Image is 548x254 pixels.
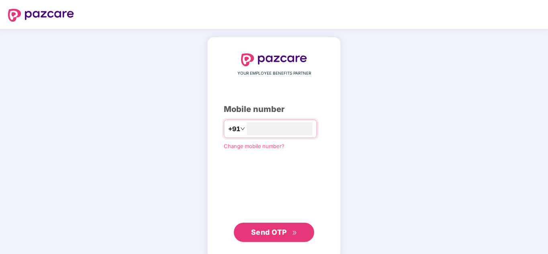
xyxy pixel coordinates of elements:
img: logo [8,9,74,22]
span: +91 [228,124,240,134]
div: Mobile number [224,103,324,116]
span: double-right [292,230,297,236]
span: YOUR EMPLOYEE BENEFITS PARTNER [237,70,311,77]
a: Change mobile number? [224,143,284,149]
button: Send OTPdouble-right [234,223,314,242]
span: down [240,126,245,131]
img: logo [241,53,307,66]
span: Send OTP [251,228,287,236]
